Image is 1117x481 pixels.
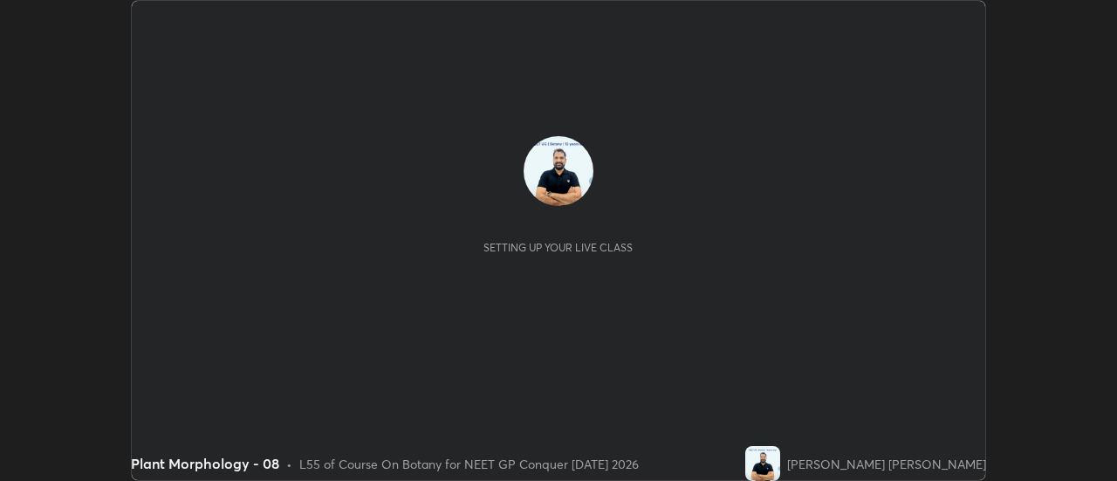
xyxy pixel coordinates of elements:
div: • [286,455,292,473]
img: 11c413ee5bf54932a542f26ff398001b.jpg [524,136,593,206]
img: 11c413ee5bf54932a542f26ff398001b.jpg [745,446,780,481]
div: Setting up your live class [483,241,633,254]
div: [PERSON_NAME] [PERSON_NAME] [787,455,986,473]
div: Plant Morphology - 08 [131,453,279,474]
div: L55 of Course On Botany for NEET GP Conquer [DATE] 2026 [299,455,639,473]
